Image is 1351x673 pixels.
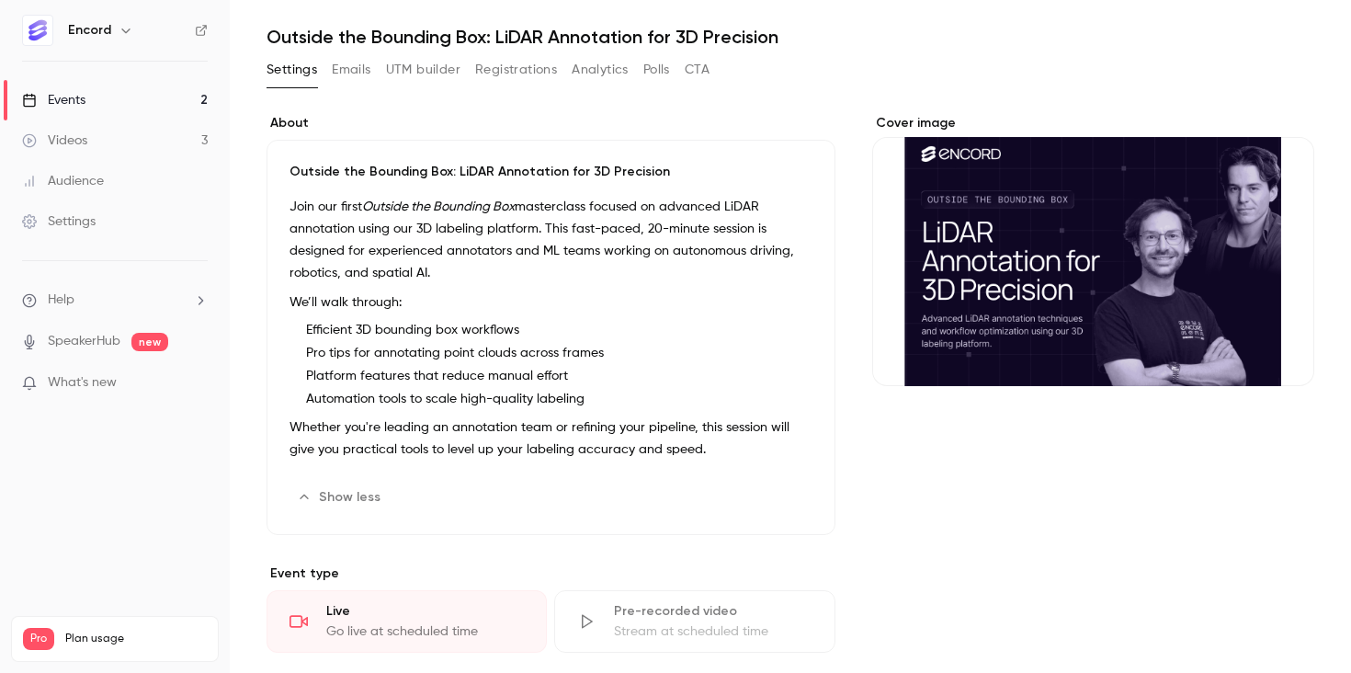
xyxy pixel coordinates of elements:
[332,55,370,85] button: Emails
[475,55,557,85] button: Registrations
[267,114,835,132] label: About
[289,416,812,461] p: Whether you're leading an annotation team or refining your pipeline, this session will give you p...
[65,632,207,646] span: Plan usage
[22,291,208,310] li: help-dropdown-opener
[386,55,460,85] button: UTM builder
[554,590,834,653] div: Pre-recorded videoStream at scheduled time
[614,622,812,641] div: Stream at scheduled time
[267,55,317,85] button: Settings
[48,332,120,351] a: SpeakerHub
[299,344,812,363] li: Pro tips for annotating point clouds across frames
[643,55,670,85] button: Polls
[872,114,1314,132] label: Cover image
[22,91,85,109] div: Events
[68,21,111,40] h6: Encord
[299,367,812,386] li: Platform features that reduce manual effort
[22,172,104,190] div: Audience
[299,390,812,409] li: Automation tools to scale high-quality labeling
[326,602,524,621] div: Live
[267,590,547,653] div: LiveGo live at scheduled time
[48,373,117,393] span: What's new
[289,196,812,284] p: Join our first masterclass focused on advanced LiDAR annotation using our 3D labeling platform. T...
[326,622,524,641] div: Go live at scheduled time
[289,163,812,181] p: Outside the Bounding Box: LiDAR Annotation for 3D Precision
[131,333,168,351] span: new
[572,55,629,85] button: Analytics
[299,321,812,340] li: Efficient 3D bounding box workflows
[48,291,74,310] span: Help
[22,131,87,150] div: Videos
[289,483,392,512] button: Show less
[23,628,54,650] span: Pro
[614,602,812,621] div: Pre-recorded video
[22,212,96,231] div: Settings
[685,55,710,85] button: CTA
[267,565,835,583] p: Event type
[362,200,515,213] em: Outside the Bounding Box
[267,26,1314,48] h1: Outside the Bounding Box: LiDAR Annotation for 3D Precision
[23,16,52,45] img: Encord
[872,114,1314,386] section: Cover image
[289,291,812,314] p: We’ll walk through:
[186,375,208,392] iframe: Noticeable Trigger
